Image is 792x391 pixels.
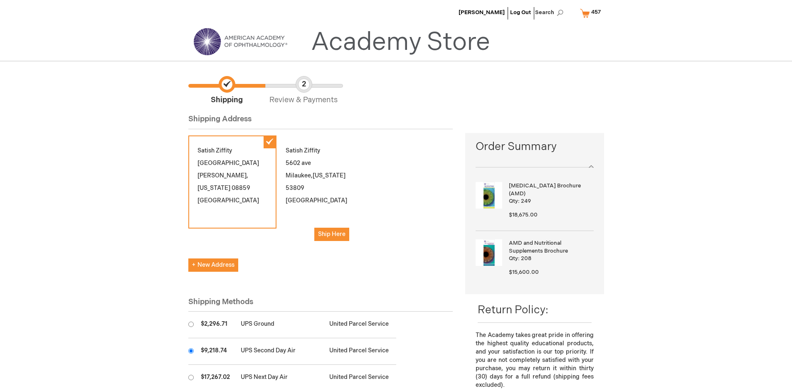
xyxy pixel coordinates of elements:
[510,9,531,16] a: Log Out
[313,172,345,179] span: [US_STATE]
[276,135,365,250] div: Satish Ziffity 5602 ave Milaukee 53809 [GEOGRAPHIC_DATA]
[188,76,265,106] span: Shipping
[459,9,505,16] a: [PERSON_NAME]
[521,255,531,262] span: 208
[247,172,248,179] span: ,
[311,172,313,179] span: ,
[509,182,591,197] strong: [MEDICAL_DATA] Brochure (AMD)
[201,347,227,354] span: $9,218.74
[325,338,396,365] td: United Parcel Service
[314,228,349,241] button: Ship Here
[188,297,453,312] div: Shipping Methods
[265,76,342,106] span: Review & Payments
[521,198,531,204] span: 249
[192,261,234,268] span: New Address
[237,338,325,365] td: UPS Second Day Air
[591,9,601,15] span: 457
[578,6,606,20] a: 457
[476,139,593,159] span: Order Summary
[476,331,593,389] p: The Academy takes great pride in offering the highest quality educational products, and your sati...
[509,269,539,275] span: $15,600.00
[476,182,502,209] img: Age-Related Macular Degeneration Brochure (AMD)
[478,304,548,317] span: Return Policy:
[325,312,396,338] td: United Parcel Service
[509,198,518,204] span: Qty
[188,114,453,129] div: Shipping Address
[509,255,518,262] span: Qty
[535,4,567,21] span: Search
[197,184,230,192] span: [US_STATE]
[201,374,230,381] span: $17,267.02
[509,239,591,255] strong: AMD and Nutritional Supplements Brochure
[201,320,227,327] span: $2,296.71
[509,211,538,218] span: $18,675.00
[188,135,276,229] div: Satish Ziffity [GEOGRAPHIC_DATA] [PERSON_NAME] 08859 [GEOGRAPHIC_DATA]
[476,239,502,266] img: AMD and Nutritional Supplements Brochure
[188,258,238,272] button: New Address
[318,231,345,238] span: Ship Here
[237,312,325,338] td: UPS Ground
[311,27,490,57] a: Academy Store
